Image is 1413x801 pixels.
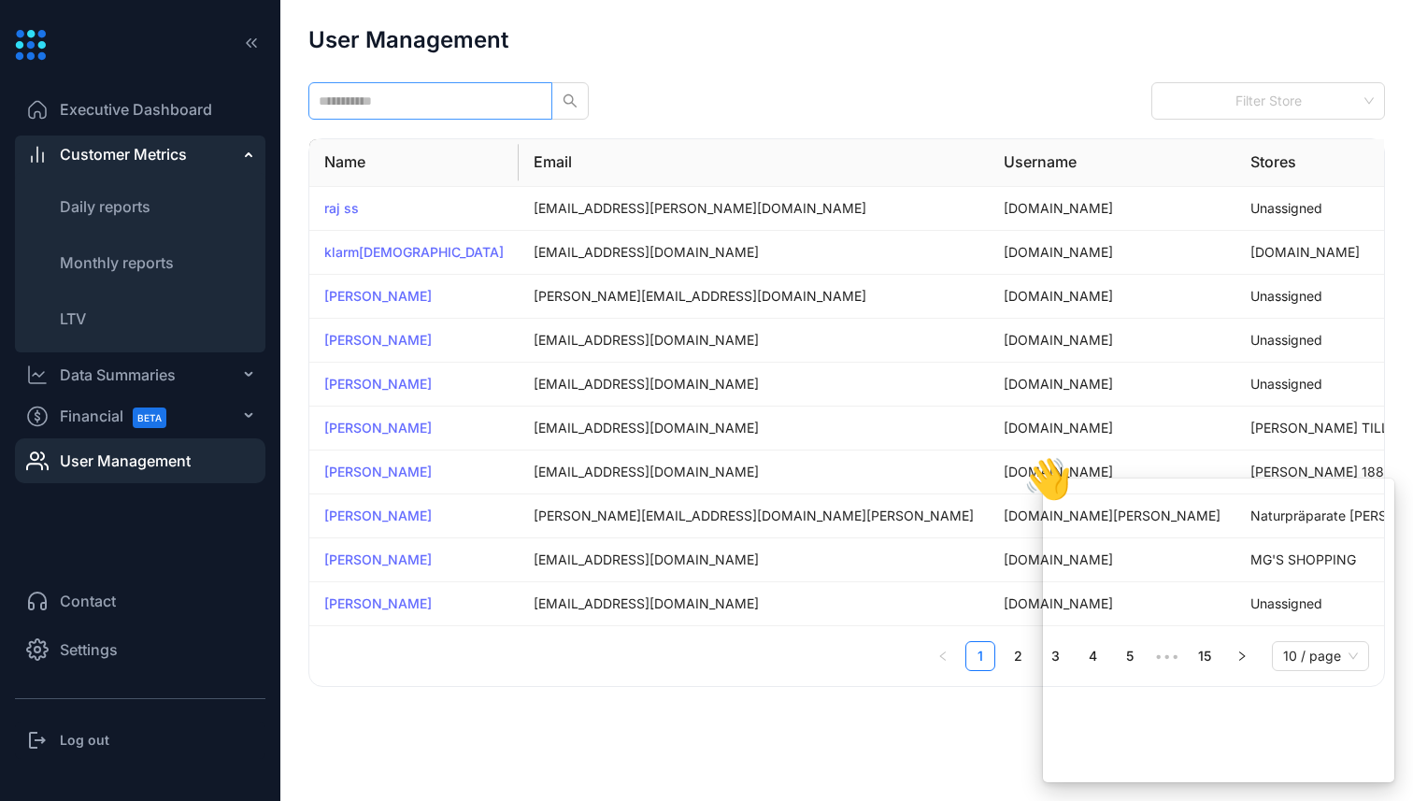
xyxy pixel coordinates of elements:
span: Daily reports [60,197,150,216]
a: [PERSON_NAME] [324,288,432,304]
a: 1 [966,642,994,670]
a: [PERSON_NAME] [324,464,432,479]
li: 2 [1003,641,1033,671]
th: Username [989,139,1235,186]
span: BETA [133,408,166,428]
td: [DOMAIN_NAME] [989,319,1235,363]
span: LTV [60,309,86,328]
a: [PERSON_NAME] [324,420,432,436]
a: 3 [1041,642,1069,670]
span: Monthly reports [60,253,174,272]
span: User Management [60,450,191,472]
h3: Log out [60,731,109,750]
td: [DOMAIN_NAME] [989,407,1235,451]
li: 1 [965,641,995,671]
td: [EMAIL_ADDRESS][DOMAIN_NAME] [519,538,989,582]
td: [DOMAIN_NAME] [989,187,1235,231]
td: [EMAIL_ADDRESS][DOMAIN_NAME] [519,451,989,494]
div: 👋 [1023,459,1072,498]
iframe: Form - Tally [1043,479,1394,783]
li: Previous Page [928,641,958,671]
a: 2 [1004,642,1032,670]
button: left [928,641,958,671]
td: [DOMAIN_NAME] [989,231,1235,275]
span: Financial [60,395,183,437]
td: [EMAIL_ADDRESS][DOMAIN_NAME] [519,407,989,451]
td: [DOMAIN_NAME] [989,538,1235,582]
h1: User Management [308,28,508,52]
a: [PERSON_NAME] [324,551,432,567]
th: Email [519,139,989,186]
th: Name [309,139,519,186]
td: [DOMAIN_NAME][PERSON_NAME] [989,494,1235,538]
a: klarm[DEMOGRAPHIC_DATA] [324,244,504,260]
a: [PERSON_NAME] [324,508,432,523]
td: [DOMAIN_NAME] [989,582,1235,626]
td: [EMAIL_ADDRESS][DOMAIN_NAME] [519,363,989,407]
span: Customer Metrics [60,143,187,165]
td: [EMAIL_ADDRESS][DOMAIN_NAME] [519,231,989,275]
span: Contact [60,590,116,612]
td: [DOMAIN_NAME] [989,451,1235,494]
a: [PERSON_NAME] [324,376,432,392]
td: [PERSON_NAME][EMAIL_ADDRESS][DOMAIN_NAME] [519,275,989,319]
td: [EMAIL_ADDRESS][DOMAIN_NAME] [519,319,989,363]
div: Data Summaries [60,364,176,386]
span: Executive Dashboard [60,98,212,121]
span: Settings [60,638,118,661]
td: [PERSON_NAME][EMAIL_ADDRESS][DOMAIN_NAME][PERSON_NAME] [519,494,989,538]
a: raj ss [324,200,359,216]
span: search [563,93,578,108]
td: [DOMAIN_NAME] [989,363,1235,407]
td: [EMAIL_ADDRESS][DOMAIN_NAME] [519,582,989,626]
a: [PERSON_NAME] [324,595,432,611]
a: [PERSON_NAME] [324,332,432,348]
span: left [937,651,949,662]
td: [EMAIL_ADDRESS][PERSON_NAME][DOMAIN_NAME] [519,187,989,231]
td: [DOMAIN_NAME] [989,275,1235,319]
li: 3 [1040,641,1070,671]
